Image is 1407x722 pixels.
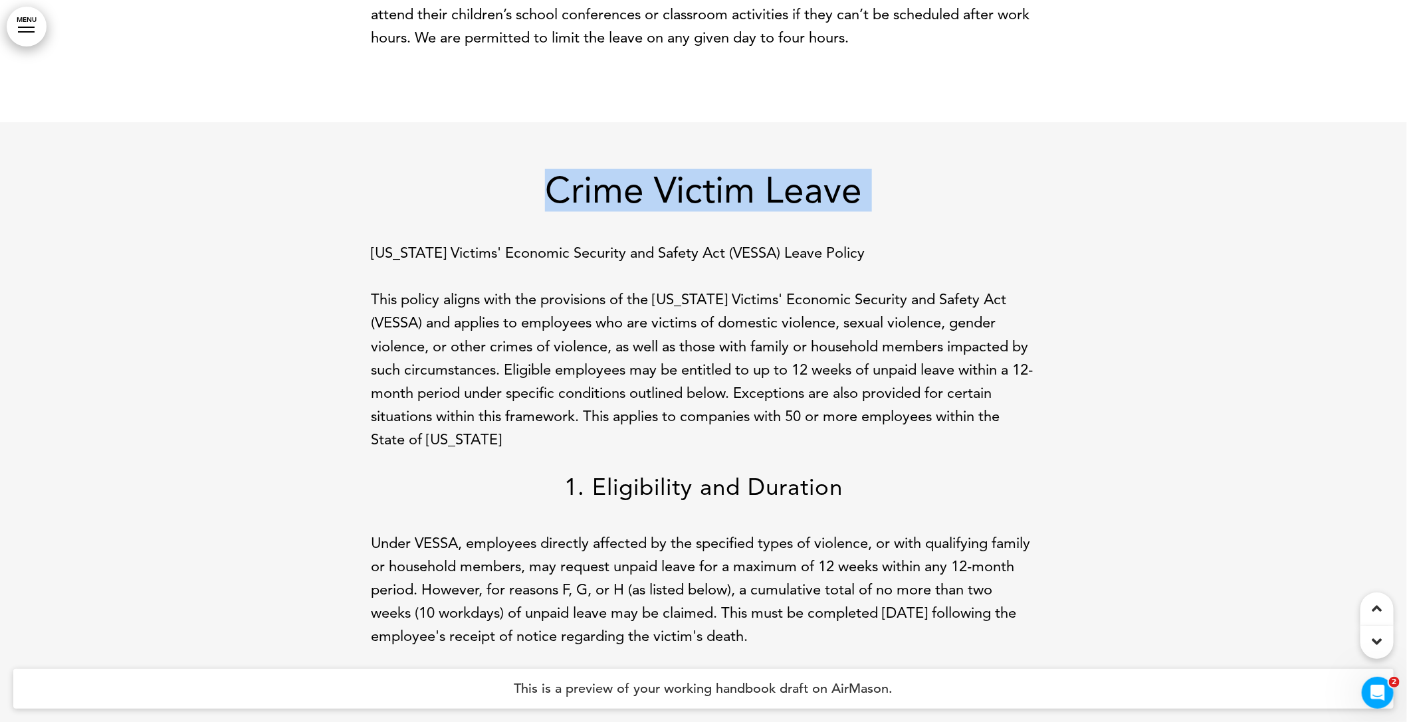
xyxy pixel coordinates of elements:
[372,532,1036,649] p: Under VESSA, employees directly affected by the specified types of violence, or with qualifying f...
[372,476,1036,499] h4: 1. Eligibility and Duration
[13,669,1394,709] h4: This is a preview of your working handbook draft on AirMason.
[7,7,47,46] a: MENU
[1389,677,1400,687] span: 2
[372,242,1036,265] p: [US_STATE] Victims' Economic Security and Safety Act (VESSA) Leave Policy
[372,172,1036,209] h1: Crime Victim Leave
[1362,677,1394,709] iframe: Intercom live chat
[372,288,1036,452] p: This policy aligns with the provisions of the [US_STATE] Victims' Economic Security and Safety Ac...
